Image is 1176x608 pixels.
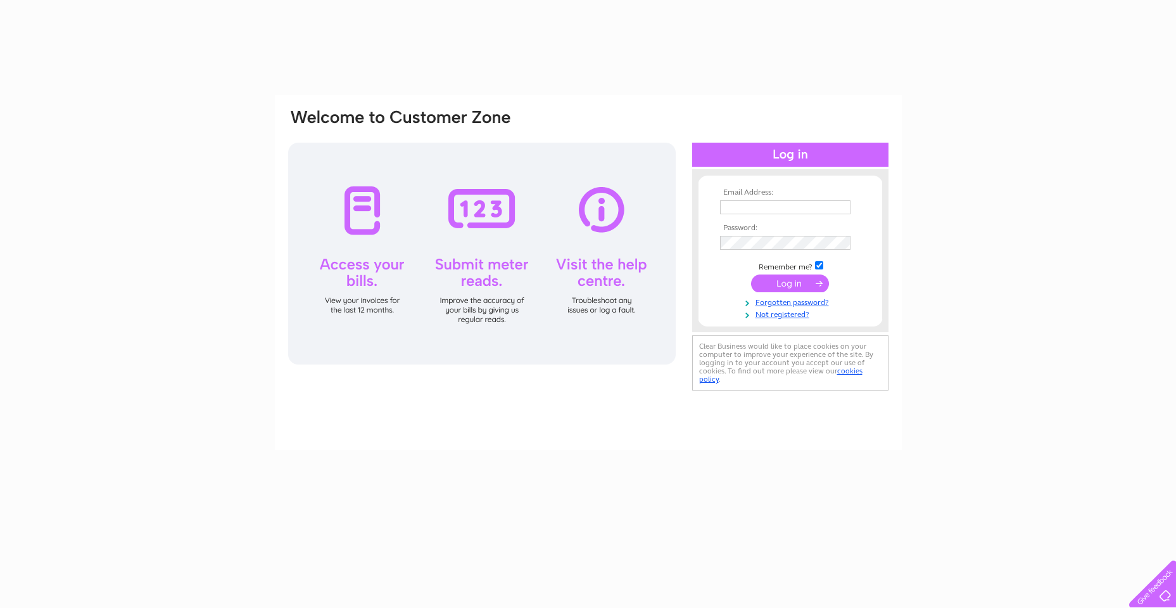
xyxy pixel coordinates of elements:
[699,366,863,384] a: cookies policy
[692,335,888,391] div: Clear Business would like to place cookies on your computer to improve your experience of the sit...
[720,307,864,320] a: Not registered?
[717,188,864,197] th: Email Address:
[717,259,864,272] td: Remember me?
[751,275,829,292] input: Submit
[717,224,864,233] th: Password:
[720,295,864,307] a: Forgotten password?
